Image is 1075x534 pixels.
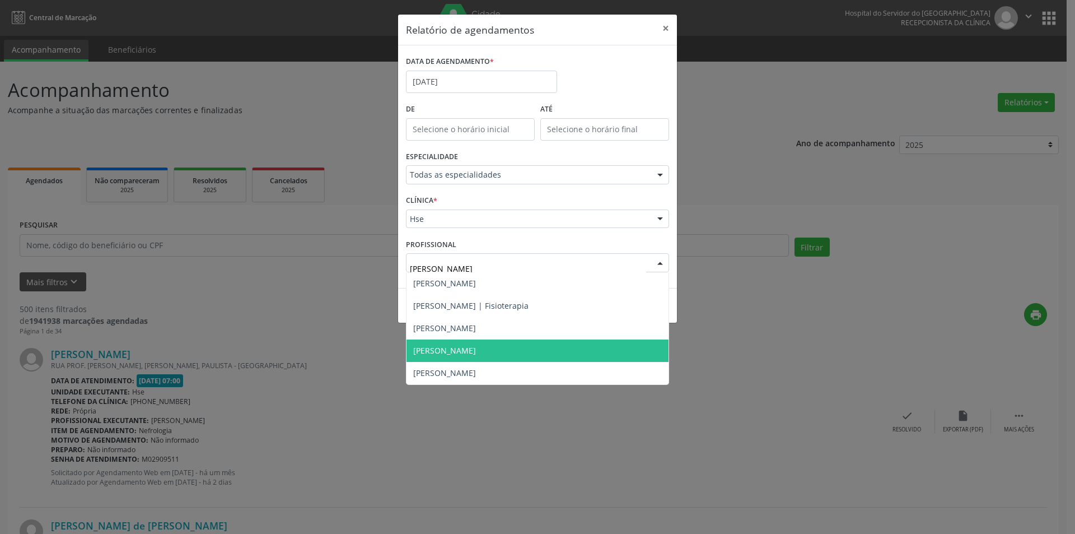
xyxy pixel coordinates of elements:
[406,101,535,118] label: De
[413,345,476,356] span: [PERSON_NAME]
[406,22,534,37] h5: Relatório de agendamentos
[406,236,456,253] label: PROFISSIONAL
[540,118,669,141] input: Selecione o horário final
[655,15,677,42] button: Close
[413,323,476,333] span: [PERSON_NAME]
[406,148,458,166] label: ESPECIALIDADE
[413,300,529,311] span: [PERSON_NAME] | Fisioterapia
[410,213,646,225] span: Hse
[406,53,494,71] label: DATA DE AGENDAMENTO
[540,101,669,118] label: ATÉ
[406,71,557,93] input: Selecione uma data ou intervalo
[413,368,476,378] span: [PERSON_NAME]
[410,169,646,180] span: Todas as especialidades
[406,192,437,210] label: CLÍNICA
[406,118,535,141] input: Selecione o horário inicial
[410,257,646,280] input: Selecione um profissional
[413,278,476,289] span: [PERSON_NAME]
